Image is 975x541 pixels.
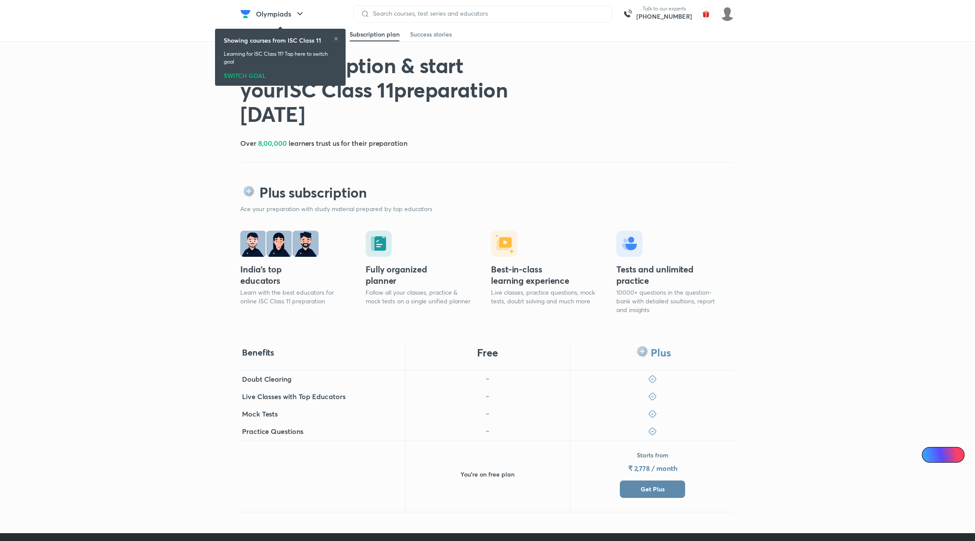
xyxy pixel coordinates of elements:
[637,451,669,460] p: Starts from
[366,264,448,286] h4: Fully organized planner
[258,138,287,148] span: 8,00,000
[483,392,492,401] img: icon
[224,36,321,45] h6: Showing courses from ISC Class 11
[240,138,407,148] h5: Over learners trust us for their preparation
[619,5,636,23] img: call-us
[224,50,337,66] p: Learning for ISC Class 11? Tap here to switch goal
[636,5,692,12] p: Talk to our experts
[242,426,303,437] h5: Practice Questions
[720,7,735,21] img: Suraj Tomar
[240,53,537,126] h1: Get subscription & start your ISC Class 11 preparation [DATE]
[628,463,677,474] h5: ₹ 2,778 / month
[616,264,699,286] h4: Tests and unlimited practice
[240,288,334,305] span: Learn with the best educators for online ISC Class 11 preparation
[641,485,665,494] span: Get Plus
[699,7,713,21] img: avatar
[251,5,310,23] button: Olympiads
[620,481,685,498] button: Get Plus
[240,264,323,286] h4: India's top educators
[242,391,346,402] h5: Live Classes with Top Educators
[410,30,452,39] div: Success stories
[636,12,692,21] a: [PHONE_NUMBER]
[483,427,492,436] img: icon
[242,374,292,384] h5: Doubt Clearing
[224,69,337,79] div: SWITCH GOAL
[240,9,251,19] img: Company Logo
[350,30,400,39] div: Subscription plan
[366,288,471,305] span: Follow all your classes, practice & mock tests on a single unified planner
[370,10,605,17] input: Search courses, test series and educators
[410,27,452,41] a: Success stories
[927,451,934,458] img: Icon
[491,264,574,286] h4: Best-in-class learning experience
[242,409,278,419] h5: Mock Tests
[491,288,595,305] span: Live classes, practice questions, mock tests, doubt solving and much more
[922,447,965,463] a: Ai Doubts
[242,347,274,358] h4: Benefits
[616,288,715,314] span: 10000+ questions in the question-bank with detailed soultions, report and insights
[240,205,735,213] p: Ace your preparation with study material prepared by top educators
[259,184,367,201] h2: Plus subscription
[483,410,492,418] img: icon
[350,27,400,41] a: Subscription plan
[483,375,492,383] img: icon
[936,451,959,458] span: Ai Doubts
[461,470,514,479] h6: You’re on free plan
